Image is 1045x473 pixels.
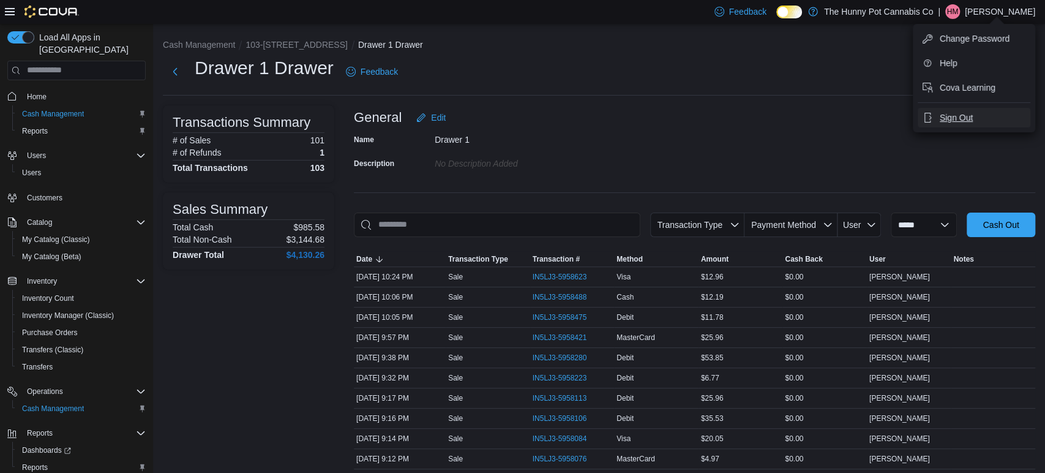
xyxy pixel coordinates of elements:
[448,414,463,423] p: Sale
[173,250,224,260] h4: Drawer Total
[533,391,599,406] button: IN5LJ3-5958113
[22,293,74,303] span: Inventory Count
[12,105,151,123] button: Cash Management
[12,341,151,358] button: Transfers (Classic)
[918,78,1030,97] button: Cova Learning
[782,290,867,305] div: $0.00
[448,333,463,342] p: Sale
[869,373,930,383] span: [PERSON_NAME]
[354,213,640,237] input: This is a search bar. As you type, the results lower in the page will automatically filter.
[354,431,446,446] div: [DATE] 9:14 PM
[12,358,151,376] button: Transfers
[17,308,146,323] span: Inventory Manager (Classic)
[22,328,78,338] span: Purchase Orders
[173,163,248,173] h4: Total Transactions
[533,333,587,342] span: IN5LJ3-5958421
[614,252,699,267] button: Method
[824,4,933,19] p: The Hunny Pot Cannabis Co
[533,292,587,302] span: IN5LJ3-5958488
[953,254,973,264] span: Notes
[22,190,146,205] span: Customers
[17,308,119,323] a: Inventory Manager (Classic)
[533,434,587,444] span: IN5LJ3-5958084
[163,40,235,50] button: Cash Management
[533,272,587,282] span: IN5LJ3-5958623
[533,310,599,325] button: IN5LJ3-5958475
[701,292,724,302] span: $12.19
[22,148,51,163] button: Users
[22,168,41,178] span: Users
[782,411,867,426] div: $0.00
[782,431,867,446] div: $0.00
[701,454,719,464] span: $4.97
[173,202,268,217] h3: Sales Summary
[173,148,221,157] h6: # of Refunds
[173,135,211,145] h6: # of Sales
[22,252,81,262] span: My Catalog (Beta)
[776,18,777,19] span: Dark Mode
[448,373,463,383] p: Sale
[17,401,146,416] span: Cash Management
[701,393,724,403] span: $25.96
[27,193,62,203] span: Customers
[173,115,310,130] h3: Transactions Summary
[17,165,146,180] span: Users
[163,59,187,84] button: Next
[616,454,655,464] span: MasterCard
[435,154,599,168] div: No Description added
[533,414,587,423] span: IN5LJ3-5958106
[17,325,83,340] a: Purchase Orders
[27,428,53,438] span: Reports
[940,32,1009,45] span: Change Password
[293,222,324,232] p: $985.58
[17,165,46,180] a: Users
[17,107,89,121] a: Cash Management
[869,353,930,363] span: [PERSON_NAME]
[24,6,79,18] img: Cova
[918,53,1030,73] button: Help
[918,29,1030,48] button: Change Password
[12,164,151,181] button: Users
[245,40,348,50] button: 103-[STREET_ADDRESS]
[533,350,599,365] button: IN5LJ3-5958280
[701,272,724,282] span: $12.96
[533,373,587,383] span: IN5LJ3-5958223
[782,371,867,385] div: $0.00
[12,442,151,459] a: Dashboards
[17,291,146,306] span: Inventory Count
[354,330,446,345] div: [DATE] 9:57 PM
[354,290,446,305] div: [DATE] 10:06 PM
[533,431,599,446] button: IN5LJ3-5958084
[2,425,151,442] button: Reports
[27,387,63,396] span: Operations
[22,362,53,372] span: Transfers
[287,250,324,260] h4: $4,130.26
[310,135,324,145] p: 101
[27,92,47,102] span: Home
[616,312,634,322] span: Debit
[17,291,79,306] a: Inventory Count
[448,272,463,282] p: Sale
[354,350,446,365] div: [DATE] 9:38 PM
[650,213,744,237] button: Transaction Type
[12,400,151,417] button: Cash Management
[729,6,766,18] span: Feedback
[869,254,886,264] span: User
[34,31,146,56] span: Load All Apps in [GEOGRAPHIC_DATA]
[310,163,324,173] h4: 103
[533,353,587,363] span: IN5LJ3-5958280
[776,6,802,18] input: Dark Mode
[17,325,146,340] span: Purchase Orders
[967,213,1035,237] button: Cash Out
[354,270,446,284] div: [DATE] 10:24 PM
[701,312,724,322] span: $11.78
[2,273,151,290] button: Inventory
[320,148,324,157] p: 1
[354,391,446,406] div: [DATE] 9:17 PM
[411,105,451,130] button: Edit
[782,350,867,365] div: $0.00
[354,159,394,168] label: Description
[448,353,463,363] p: Sale
[2,147,151,164] button: Users
[287,235,324,244] p: $3,144.68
